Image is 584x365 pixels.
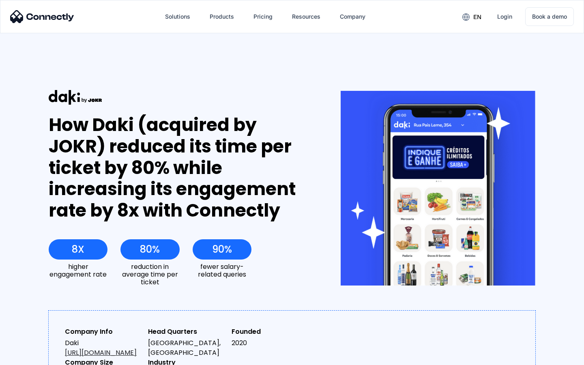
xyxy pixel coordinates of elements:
div: 90% [212,244,232,255]
ul: Language list [16,351,49,362]
div: Pricing [253,11,273,22]
div: Company Info [65,327,142,337]
div: How Daki (acquired by JOKR) reduced its time per ticket by 80% while increasing its engagement ra... [49,114,311,221]
div: Solutions [165,11,190,22]
img: Connectly Logo [10,10,74,23]
div: Login [497,11,512,22]
div: Products [210,11,234,22]
a: Book a demo [525,7,574,26]
div: fewer salary-related queries [193,263,251,278]
a: Pricing [247,7,279,26]
div: Resources [292,11,320,22]
div: [GEOGRAPHIC_DATA], [GEOGRAPHIC_DATA] [148,338,225,358]
a: Login [491,7,519,26]
aside: Language selected: English [8,351,49,362]
div: Daki [65,338,142,358]
div: en [473,11,481,23]
div: 8X [72,244,84,255]
div: Founded [232,327,308,337]
a: [URL][DOMAIN_NAME] [65,348,137,357]
div: Company [340,11,365,22]
div: Head Quarters [148,327,225,337]
div: higher engagement rate [49,263,107,278]
div: 80% [140,244,160,255]
div: reduction in average time per ticket [120,263,179,286]
div: 2020 [232,338,308,348]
